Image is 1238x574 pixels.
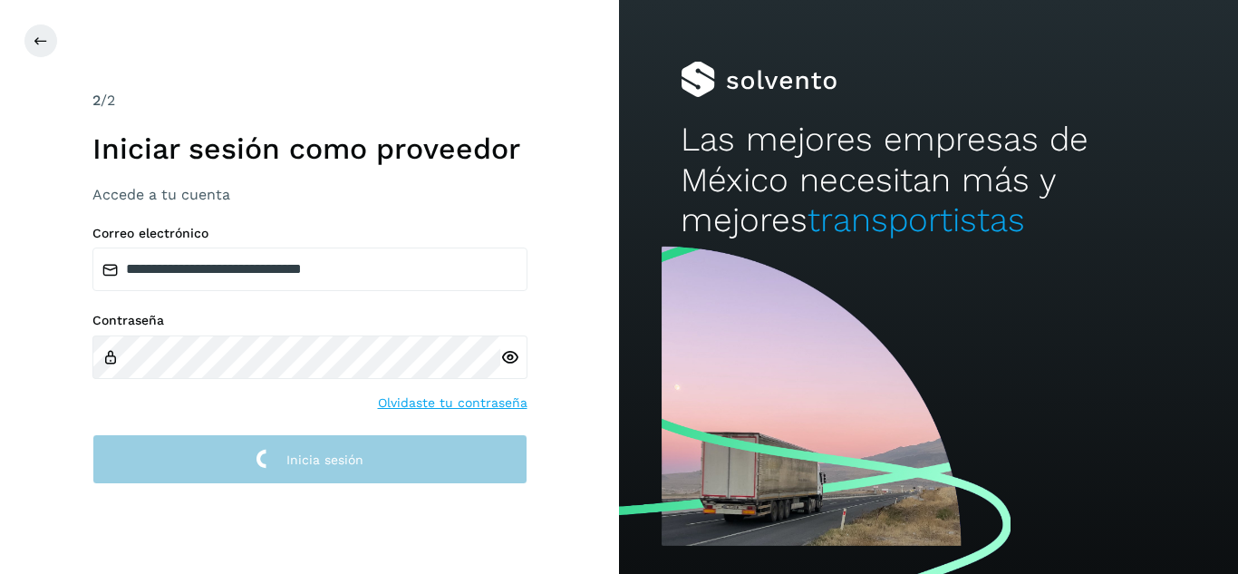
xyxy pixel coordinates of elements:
span: 2 [92,92,101,109]
h3: Accede a tu cuenta [92,186,527,203]
label: Contraseña [92,313,527,328]
div: /2 [92,90,527,112]
span: transportistas [808,200,1025,239]
h1: Iniciar sesión como proveedor [92,131,527,166]
label: Correo electrónico [92,226,527,241]
button: Inicia sesión [92,434,527,484]
h2: Las mejores empresas de México necesitan más y mejores [681,120,1175,240]
span: Inicia sesión [286,453,363,466]
a: Olvidaste tu contraseña [378,394,527,413]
